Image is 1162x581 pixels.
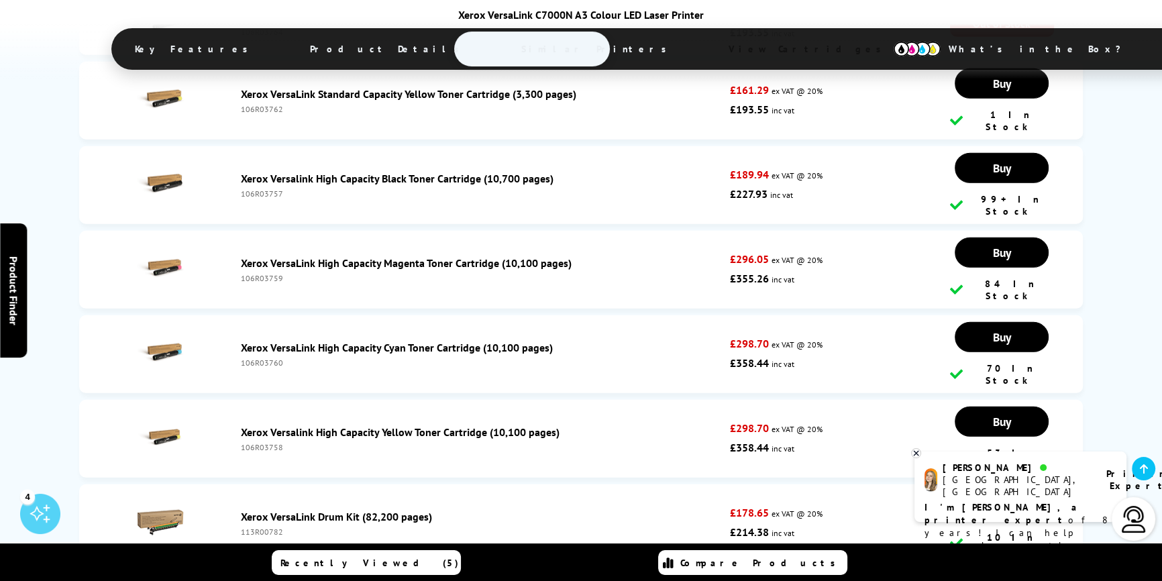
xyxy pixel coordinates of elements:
[729,525,768,539] strong: £214.38
[929,33,1154,65] span: What’s in the Box?
[771,170,822,180] span: ex VAT @ 20%
[729,103,768,116] strong: £193.55
[950,362,1054,386] div: 70 In Stock
[729,168,768,181] strong: £189.94
[290,33,486,65] span: Product Details
[272,550,461,575] a: Recently Viewed (5)
[771,86,822,96] span: ex VAT @ 20%
[729,83,768,97] strong: £161.29
[729,506,768,519] strong: £178.65
[925,468,937,492] img: amy-livechat.png
[1120,506,1147,533] img: user-headset-light.svg
[501,33,694,65] span: Similar Printers
[950,109,1054,133] div: 1 In Stock
[771,424,822,434] span: ex VAT @ 20%
[729,356,768,370] strong: £358.44
[280,557,459,569] span: Recently Viewed (5)
[115,33,275,65] span: Key Features
[137,498,184,545] img: Xerox VersaLink Drum Kit (82,200 pages)
[925,501,1116,565] p: of 8 years! I can help you choose the right product
[241,442,723,452] div: 106R03758
[680,557,843,569] span: Compare Products
[993,76,1011,91] span: Buy
[771,339,822,350] span: ex VAT @ 20%
[925,501,1081,526] b: I'm [PERSON_NAME], a printer expert
[241,425,560,439] a: Xerox Versalink High Capacity Yellow Toner Cartridge (10,100 pages)
[943,474,1090,498] div: [GEOGRAPHIC_DATA], [GEOGRAPHIC_DATA]
[20,489,35,504] div: 4
[241,358,723,368] div: 106R03760
[241,527,723,537] div: 113R00782
[950,447,1054,471] div: 53 In Stock
[771,528,794,538] span: inc vat
[950,278,1054,302] div: 84 In Stock
[771,105,794,115] span: inc vat
[729,337,768,350] strong: £298.70
[729,272,768,285] strong: £355.26
[241,256,572,270] a: Xerox VersaLink High Capacity Magenta Toner Cartridge (10,100 pages)
[137,76,184,123] img: Xerox VersaLink Standard Capacity Yellow Toner Cartridge (3,300 pages)
[241,341,553,354] a: Xerox VersaLink High Capacity Cyan Toner Cartridge (10,100 pages)
[241,273,723,283] div: 106R03759
[729,441,768,454] strong: £358.44
[241,104,723,114] div: 106R03762
[708,32,914,66] span: View Cartridges
[241,189,723,199] div: 106R03757
[729,252,768,266] strong: £296.05
[241,510,432,523] a: Xerox VersaLink Drum Kit (82,200 pages)
[137,160,184,207] img: Xerox Versalink High Capacity Black Toner Cartridge (10,700 pages)
[771,443,794,454] span: inc vat
[943,462,1090,474] div: [PERSON_NAME]
[950,193,1054,217] div: 99+ In Stock
[993,329,1011,345] span: Buy
[658,550,847,575] a: Compare Products
[771,509,822,519] span: ex VAT @ 20%
[993,245,1011,260] span: Buy
[771,359,794,369] span: inc vat
[7,256,20,325] span: Product Finder
[771,274,794,284] span: inc vat
[241,172,553,185] a: Xerox Versalink High Capacity Black Toner Cartridge (10,700 pages)
[137,329,184,376] img: Xerox VersaLink High Capacity Cyan Toner Cartridge (10,100 pages)
[137,245,184,292] img: Xerox VersaLink High Capacity Magenta Toner Cartridge (10,100 pages)
[993,414,1011,429] span: Buy
[241,87,576,101] a: Xerox VersaLink Standard Capacity Yellow Toner Cartridge (3,300 pages)
[137,414,184,461] img: Xerox Versalink High Capacity Yellow Toner Cartridge (10,100 pages)
[729,187,767,201] strong: £227.93
[993,160,1011,176] span: Buy
[729,421,768,435] strong: £298.70
[111,8,1051,21] div: Xerox VersaLink C7000N A3 Colour LED Laser Printer
[771,255,822,265] span: ex VAT @ 20%
[894,42,941,56] img: cmyk-icon.svg
[770,190,792,200] span: inc vat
